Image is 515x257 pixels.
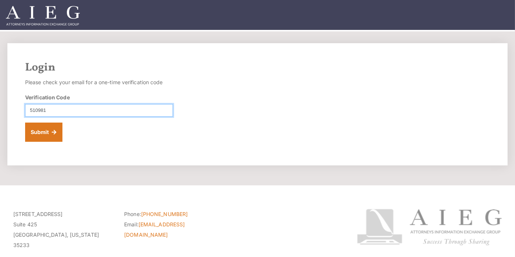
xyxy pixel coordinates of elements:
[25,61,490,74] h2: Login
[6,6,80,25] img: Attorneys Information Exchange Group
[141,211,188,217] a: [PHONE_NUMBER]
[124,209,224,219] li: Phone:
[25,123,62,142] button: Submit
[124,219,224,240] li: Email:
[25,93,70,101] label: Verification Code
[124,221,185,238] a: [EMAIL_ADDRESS][DOMAIN_NAME]
[13,209,113,250] p: [STREET_ADDRESS] Suite 425 [GEOGRAPHIC_DATA], [US_STATE] 35233
[25,77,173,88] p: Please check your email for a one-time verification code
[357,209,502,246] img: Attorneys Information Exchange Group logo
